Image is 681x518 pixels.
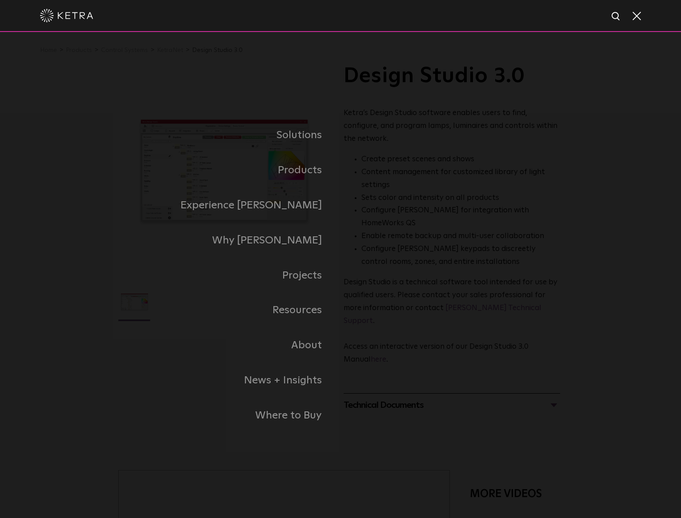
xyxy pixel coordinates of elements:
a: Solutions [118,118,340,153]
a: Resources [118,293,340,328]
img: ketra-logo-2019-white [40,9,93,22]
a: News + Insights [118,363,340,398]
a: Where to Buy [118,398,340,433]
a: Why [PERSON_NAME] [118,223,340,258]
a: Products [118,153,340,188]
a: About [118,328,340,363]
img: search icon [611,11,622,22]
a: Experience [PERSON_NAME] [118,188,340,223]
a: Projects [118,258,340,293]
div: Navigation Menu [118,118,563,433]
